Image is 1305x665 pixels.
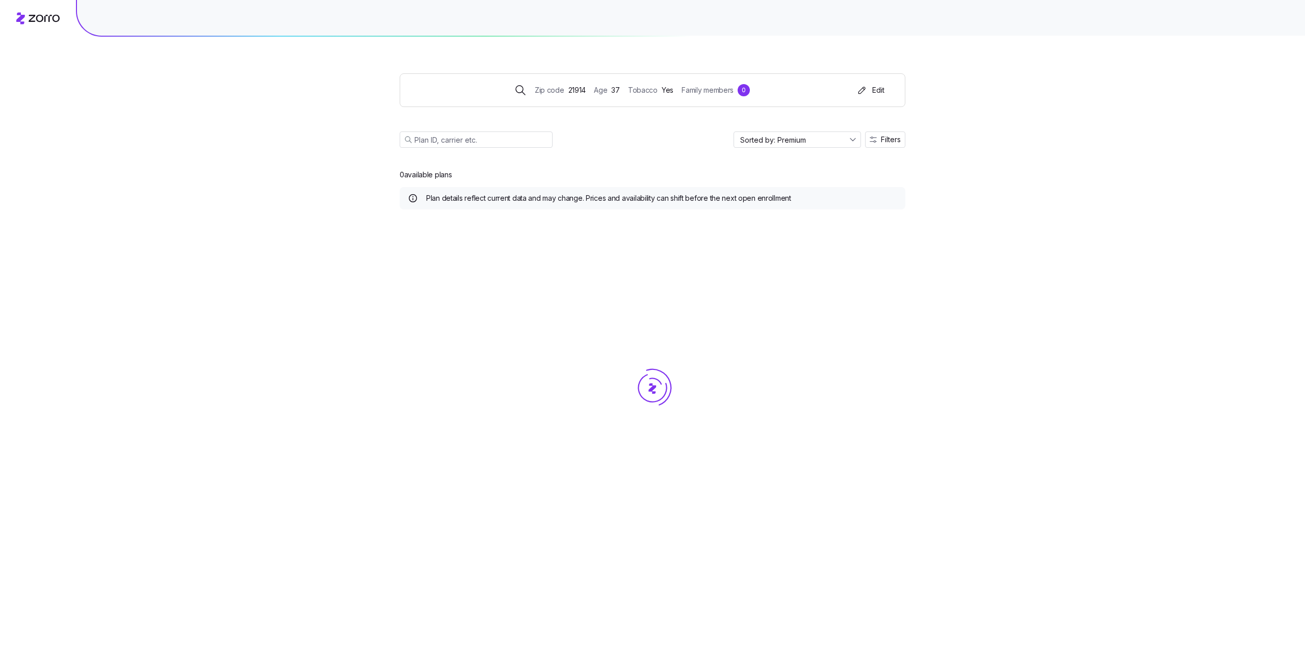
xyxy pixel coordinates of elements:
[400,170,452,180] span: 0 available plans
[734,131,861,148] input: Sort by
[852,82,889,98] button: Edit
[628,85,658,96] span: Tobacco
[611,85,619,96] span: 37
[535,85,564,96] span: Zip code
[400,131,553,148] input: Plan ID, carrier etc.
[682,85,734,96] span: Family members
[881,136,901,143] span: Filters
[662,85,673,96] span: Yes
[738,84,750,96] div: 0
[568,85,586,96] span: 21914
[856,85,884,95] div: Edit
[426,193,791,203] span: Plan details reflect current data and may change. Prices and availability can shift before the ne...
[594,85,607,96] span: Age
[865,131,905,148] button: Filters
